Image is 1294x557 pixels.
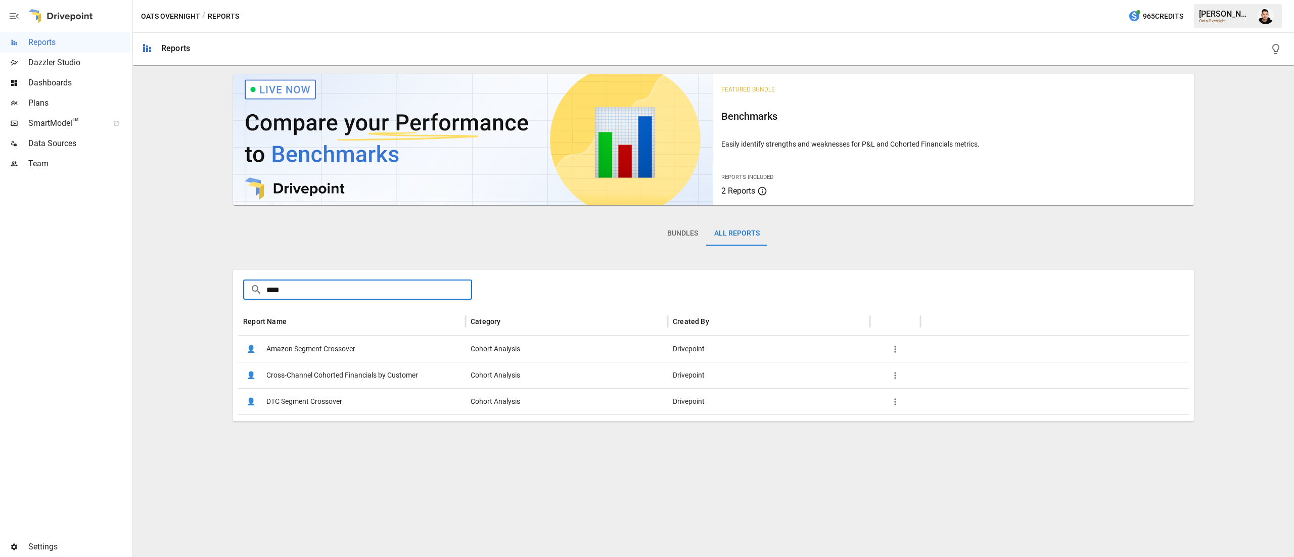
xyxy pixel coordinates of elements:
button: Sort [288,314,302,329]
span: ™ [72,116,79,128]
span: 👤 [243,368,258,383]
span: Reports Included [721,174,773,180]
span: Reports [28,36,130,49]
span: Settings [28,541,130,553]
div: Cohort Analysis [466,336,668,362]
div: / [202,10,206,23]
div: Reports [161,43,190,53]
button: Francisco Sanchez [1252,2,1280,30]
span: Team [28,158,130,170]
button: Oats Overnight [141,10,200,23]
div: [PERSON_NAME] [1199,9,1252,19]
button: Sort [710,314,724,329]
div: Created By [673,317,709,326]
img: video thumbnail [233,74,713,205]
span: Featured Bundle [721,86,775,93]
span: 965 Credits [1143,10,1183,23]
img: Francisco Sanchez [1258,8,1274,24]
button: All Reports [706,221,768,246]
div: Oats Overnight [1199,19,1252,23]
span: Cross-Channel Cohorted Financials by Customer [266,362,418,388]
div: Category [471,317,500,326]
span: 👤 [243,342,258,357]
span: DTC Segment Crossover [266,389,342,414]
span: 2 Reports [721,186,755,196]
span: Plans [28,97,130,109]
button: Bundles [659,221,706,246]
span: 👤 [243,394,258,409]
h6: Benchmarks [721,108,1185,124]
div: Report Name [243,317,287,326]
span: SmartModel [28,117,102,129]
span: Data Sources [28,137,130,150]
span: Dashboards [28,77,130,89]
div: Cohort Analysis [466,362,668,388]
div: Drivepoint [668,388,870,414]
span: Dazzler Studio [28,57,130,69]
span: Amazon Segment Crossover [266,336,355,362]
p: Easily identify strengths and weaknesses for P&L and Cohorted Financials metrics. [721,139,1185,149]
button: Sort [501,314,516,329]
button: 965Credits [1124,7,1187,26]
div: Drivepoint [668,362,870,388]
div: Drivepoint [668,336,870,362]
div: Cohort Analysis [466,388,668,414]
